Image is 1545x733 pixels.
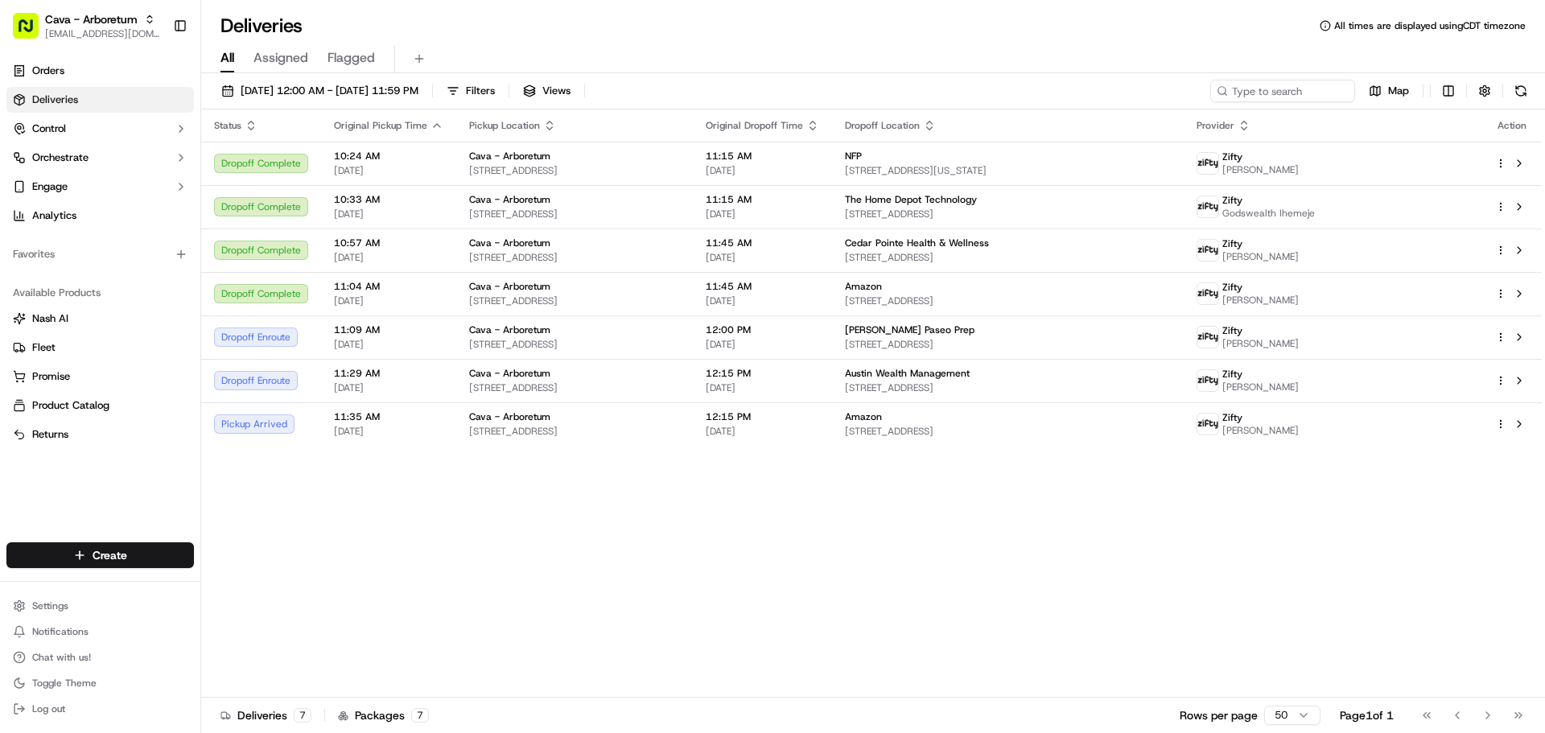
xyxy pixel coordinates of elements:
[469,237,550,249] span: Cava - Arboretum
[469,193,550,206] span: Cava - Arboretum
[32,427,68,442] span: Returns
[411,708,429,723] div: 7
[32,93,78,107] span: Deliveries
[469,410,550,423] span: Cava - Arboretum
[6,393,194,418] button: Product Catalog
[1210,80,1355,102] input: Type to search
[1388,84,1409,98] span: Map
[1222,163,1299,176] span: [PERSON_NAME]
[1222,237,1242,250] span: Zifty
[32,208,76,223] span: Analytics
[1222,281,1242,294] span: Zifty
[1495,119,1529,132] div: Action
[220,13,303,39] h1: Deliveries
[706,119,803,132] span: Original Dropoff Time
[469,294,680,307] span: [STREET_ADDRESS]
[706,381,819,394] span: [DATE]
[1197,370,1218,391] img: zifty-logo-trans-sq.png
[334,164,443,177] span: [DATE]
[32,369,70,384] span: Promise
[32,179,68,194] span: Engage
[45,27,160,40] span: [EMAIL_ADDRESS][DOMAIN_NAME]
[241,84,418,98] span: [DATE] 12:00 AM - [DATE] 11:59 PM
[706,338,819,351] span: [DATE]
[1197,196,1218,217] img: zifty-logo-trans-sq.png
[845,164,1171,177] span: [STREET_ADDRESS][US_STATE]
[93,547,127,563] span: Create
[845,410,882,423] span: Amazon
[6,203,194,229] a: Analytics
[1510,80,1532,102] button: Refresh
[6,698,194,720] button: Log out
[32,702,65,715] span: Log out
[220,707,311,723] div: Deliveries
[6,6,167,45] button: Cava - Arboretum[EMAIL_ADDRESS][DOMAIN_NAME]
[6,620,194,643] button: Notifications
[706,251,819,264] span: [DATE]
[32,398,109,413] span: Product Catalog
[334,338,443,351] span: [DATE]
[334,237,443,249] span: 10:57 AM
[1180,707,1258,723] p: Rows per page
[469,280,550,293] span: Cava - Arboretum
[1222,324,1242,337] span: Zifty
[1222,337,1299,350] span: [PERSON_NAME]
[338,707,429,723] div: Packages
[6,364,194,389] button: Promise
[845,381,1171,394] span: [STREET_ADDRESS]
[1197,283,1218,304] img: zifty-logo-trans-sq.png
[469,208,680,220] span: [STREET_ADDRESS]
[334,280,443,293] span: 11:04 AM
[845,251,1171,264] span: [STREET_ADDRESS]
[845,280,882,293] span: Amazon
[469,251,680,264] span: [STREET_ADDRESS]
[6,335,194,360] button: Fleet
[542,84,571,98] span: Views
[6,646,194,669] button: Chat with us!
[845,150,862,163] span: NFP
[32,599,68,612] span: Settings
[845,425,1171,438] span: [STREET_ADDRESS]
[706,164,819,177] span: [DATE]
[1334,19,1526,32] span: All times are displayed using CDT timezone
[706,367,819,380] span: 12:15 PM
[334,323,443,336] span: 11:09 AM
[334,193,443,206] span: 10:33 AM
[1340,707,1394,723] div: Page 1 of 1
[469,119,540,132] span: Pickup Location
[1222,207,1315,220] span: Godswealth Ihemeje
[1222,368,1242,381] span: Zifty
[32,651,91,664] span: Chat with us!
[334,294,443,307] span: [DATE]
[6,116,194,142] button: Control
[13,398,187,413] a: Product Catalog
[32,340,56,355] span: Fleet
[6,174,194,200] button: Engage
[706,294,819,307] span: [DATE]
[1222,424,1299,437] span: [PERSON_NAME]
[6,87,194,113] a: Deliveries
[706,323,819,336] span: 12:00 PM
[845,208,1171,220] span: [STREET_ADDRESS]
[469,150,550,163] span: Cava - Arboretum
[1222,294,1299,307] span: [PERSON_NAME]
[1362,80,1416,102] button: Map
[334,410,443,423] span: 11:35 AM
[334,150,443,163] span: 10:24 AM
[845,323,974,336] span: [PERSON_NAME] Paseo Prep
[6,145,194,171] button: Orchestrate
[1222,250,1299,263] span: [PERSON_NAME]
[469,338,680,351] span: [STREET_ADDRESS]
[32,311,68,326] span: Nash AI
[6,241,194,267] div: Favorites
[294,708,311,723] div: 7
[845,237,989,249] span: Cedar Pointe Health & Wellness
[13,369,187,384] a: Promise
[1197,414,1218,434] img: zifty-logo-trans-sq.png
[334,425,443,438] span: [DATE]
[334,119,427,132] span: Original Pickup Time
[6,542,194,568] button: Create
[6,306,194,331] button: Nash AI
[469,323,550,336] span: Cava - Arboretum
[469,425,680,438] span: [STREET_ADDRESS]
